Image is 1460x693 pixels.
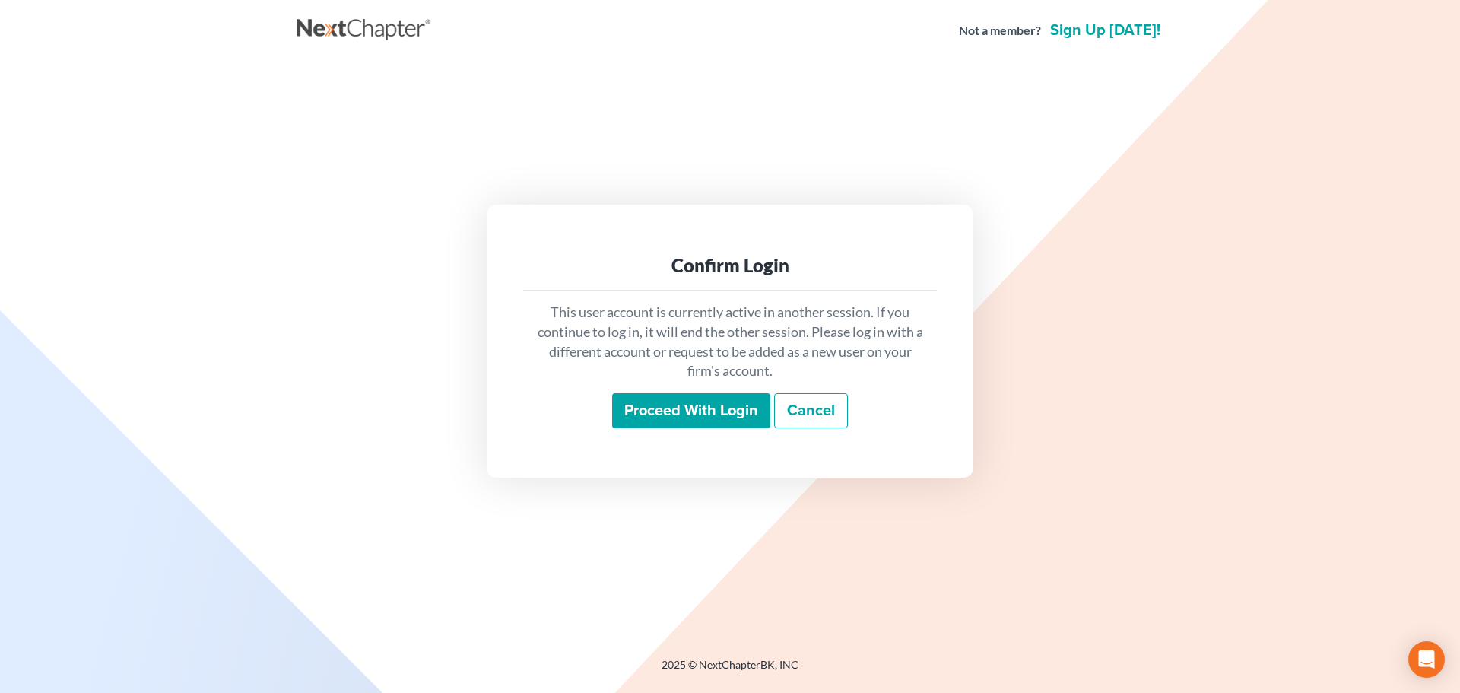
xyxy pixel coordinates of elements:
[612,393,770,428] input: Proceed with login
[297,657,1163,685] div: 2025 © NextChapterBK, INC
[1047,23,1163,38] a: Sign up [DATE]!
[1408,641,1445,678] div: Open Intercom Messenger
[535,303,925,381] p: This user account is currently active in another session. If you continue to log in, it will end ...
[959,22,1041,40] strong: Not a member?
[535,253,925,278] div: Confirm Login
[774,393,848,428] a: Cancel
